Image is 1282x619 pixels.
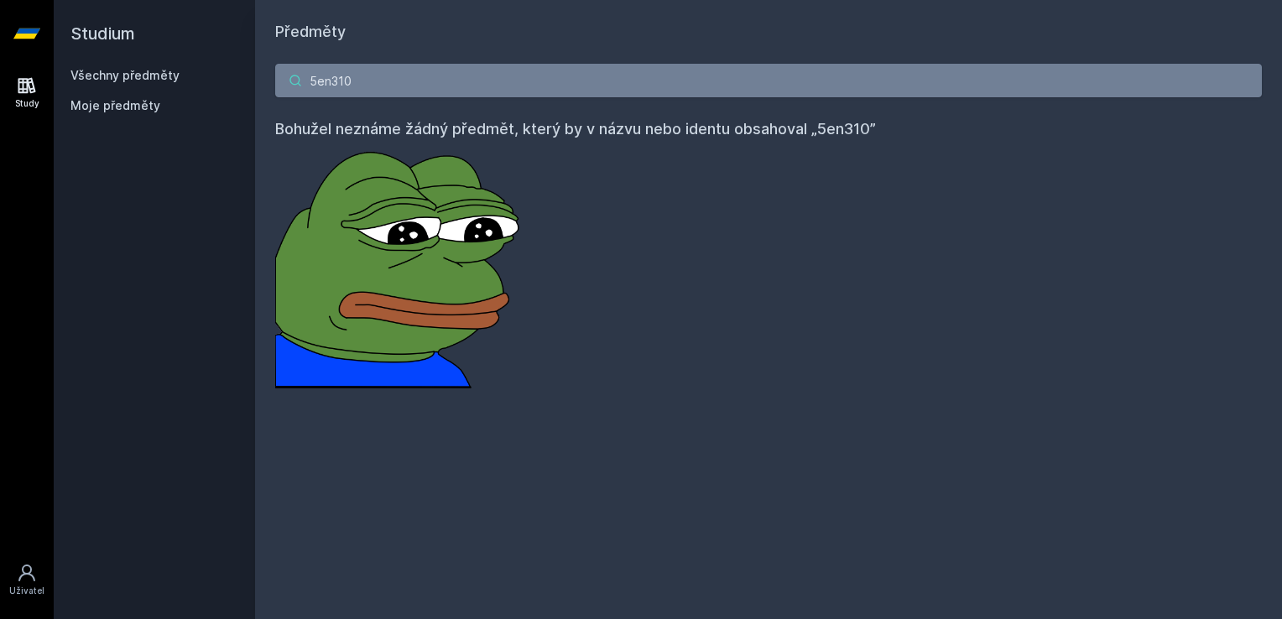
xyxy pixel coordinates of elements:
[275,141,527,388] img: error_picture.png
[15,97,39,110] div: Study
[9,585,44,597] div: Uživatel
[70,97,160,114] span: Moje předměty
[3,67,50,118] a: Study
[275,117,1262,141] h4: Bohužel neznáme žádný předmět, který by v názvu nebo identu obsahoval „5en310”
[3,554,50,606] a: Uživatel
[70,68,180,82] a: Všechny předměty
[275,64,1262,97] input: Název nebo ident předmětu…
[275,20,1262,44] h1: Předměty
